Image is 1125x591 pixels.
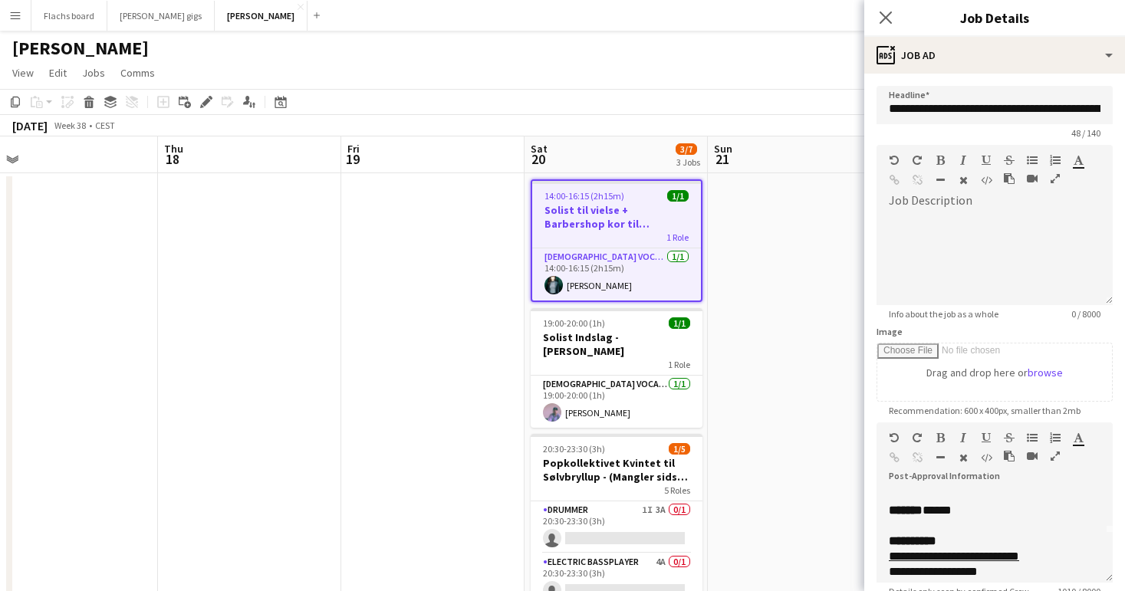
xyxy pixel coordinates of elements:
[981,154,992,166] button: Underline
[531,330,702,358] h3: Solist Indslag - [PERSON_NAME]
[668,359,690,370] span: 1 Role
[82,66,105,80] span: Jobs
[676,143,697,155] span: 3/7
[114,63,161,83] a: Comms
[532,203,701,231] h3: Solist til vielse + Barbershop kor til reception
[935,451,946,464] button: Horizontal Line
[347,142,360,156] span: Fri
[667,190,689,202] span: 1/1
[162,150,183,168] span: 18
[12,118,48,133] div: [DATE]
[958,432,969,444] button: Italic
[1050,172,1061,185] button: Fullscreen
[1050,154,1061,166] button: Ordered List
[531,308,702,428] app-job-card: 19:00-20:00 (1h)1/1Solist Indslag - [PERSON_NAME]1 Role[DEMOGRAPHIC_DATA] Vocal + Guitar1/119:00-...
[345,150,360,168] span: 19
[120,66,155,80] span: Comms
[531,456,702,484] h3: Popkollektivet Kvintet til Sølvbryllup - (Mangler sidste bekræftelse)
[1027,450,1038,462] button: Insert video
[712,150,732,168] span: 21
[215,1,308,31] button: [PERSON_NAME]
[864,37,1125,74] div: Job Ad
[76,63,111,83] a: Jobs
[1059,127,1113,139] span: 48 / 140
[1004,432,1015,444] button: Strikethrough
[669,317,690,329] span: 1/1
[935,174,946,186] button: Horizontal Line
[1027,154,1038,166] button: Unordered List
[864,8,1125,28] h3: Job Details
[1027,172,1038,185] button: Insert video
[531,142,548,156] span: Sat
[107,1,215,31] button: [PERSON_NAME] gigs
[12,66,34,80] span: View
[981,174,992,186] button: HTML Code
[1073,432,1084,444] button: Text Color
[531,179,702,302] app-job-card: 14:00-16:15 (2h15m)1/1Solist til vielse + Barbershop kor til reception1 Role[DEMOGRAPHIC_DATA] Vo...
[912,432,923,444] button: Redo
[543,443,605,455] span: 20:30-23:30 (3h)
[1004,450,1015,462] button: Paste as plain text
[49,66,67,80] span: Edit
[1050,432,1061,444] button: Ordered List
[981,432,992,444] button: Underline
[543,317,605,329] span: 19:00-20:00 (1h)
[669,443,690,455] span: 1/5
[877,308,1011,320] span: Info about the job as a whole
[935,154,946,166] button: Bold
[544,190,624,202] span: 14:00-16:15 (2h15m)
[1050,450,1061,462] button: Fullscreen
[889,154,900,166] button: Undo
[958,174,969,186] button: Clear Formatting
[31,1,107,31] button: Flachs board
[1059,308,1113,320] span: 0 / 8000
[958,451,969,464] button: Clear Formatting
[889,432,900,444] button: Undo
[981,451,992,464] button: HTML Code
[531,501,702,553] app-card-role: Drummer1I3A0/120:30-23:30 (3h)
[164,142,183,156] span: Thu
[12,37,149,60] h1: [PERSON_NAME]
[877,405,1093,416] span: Recommendation: 600 x 400px, smaller than 2mb
[1073,154,1084,166] button: Text Color
[528,150,548,168] span: 20
[676,156,700,168] div: 3 Jobs
[532,248,701,300] app-card-role: [DEMOGRAPHIC_DATA] Vocal + Piano1/114:00-16:15 (2h15m)[PERSON_NAME]
[1004,172,1015,185] button: Paste as plain text
[6,63,40,83] a: View
[912,154,923,166] button: Redo
[714,142,732,156] span: Sun
[1027,432,1038,444] button: Unordered List
[1004,154,1015,166] button: Strikethrough
[935,432,946,444] button: Bold
[95,120,115,131] div: CEST
[531,376,702,428] app-card-role: [DEMOGRAPHIC_DATA] Vocal + Guitar1/119:00-20:00 (1h)[PERSON_NAME]
[666,231,689,243] span: 1 Role
[51,120,89,131] span: Week 38
[43,63,73,83] a: Edit
[958,154,969,166] button: Italic
[664,484,690,496] span: 5 Roles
